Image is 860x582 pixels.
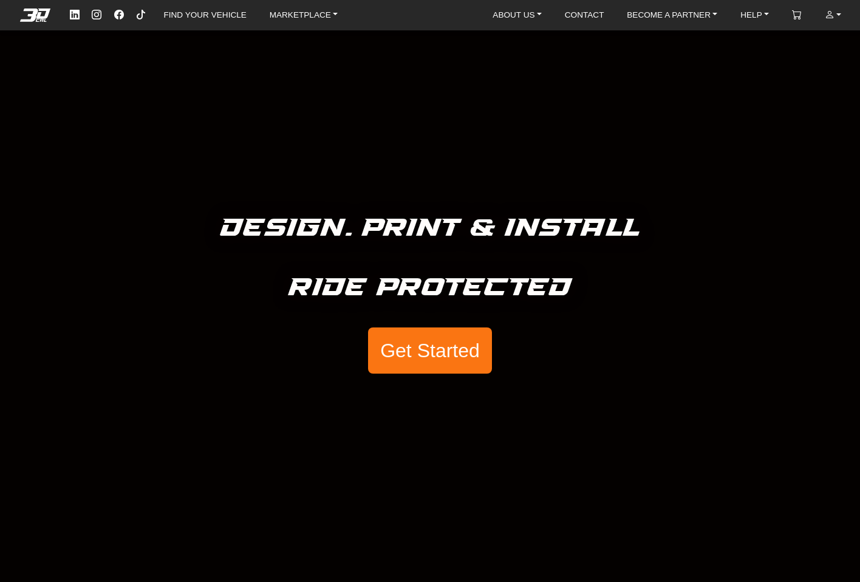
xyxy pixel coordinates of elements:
h5: Design. Print & Install [220,208,640,248]
button: Get Started [368,327,492,374]
a: ABOUT US [488,6,547,24]
a: CONTACT [560,6,609,24]
a: FIND YOUR VEHICLE [159,6,251,24]
h5: Ride Protected [288,268,572,308]
a: MARKETPLACE [265,6,343,24]
a: HELP [735,6,774,24]
a: BECOME A PARTNER [622,6,722,24]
